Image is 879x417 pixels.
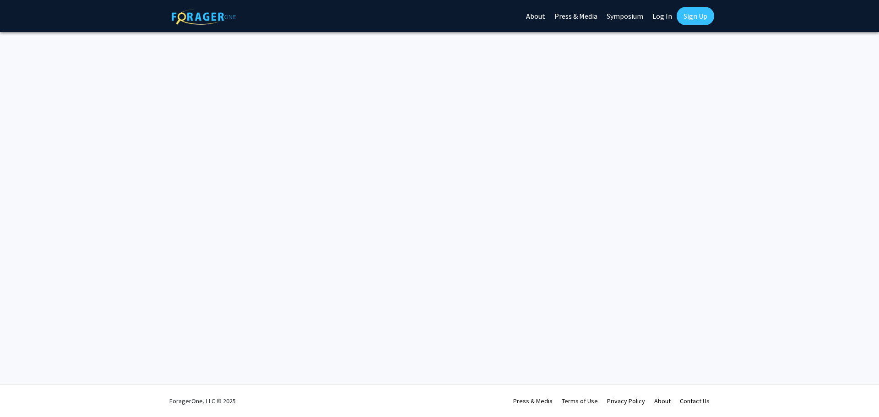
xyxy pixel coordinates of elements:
img: ForagerOne Logo [172,9,236,25]
a: Press & Media [513,397,553,405]
div: ForagerOne, LLC © 2025 [169,385,236,417]
a: Sign Up [677,7,714,25]
a: About [654,397,671,405]
a: Terms of Use [562,397,598,405]
a: Privacy Policy [607,397,645,405]
a: Contact Us [680,397,710,405]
